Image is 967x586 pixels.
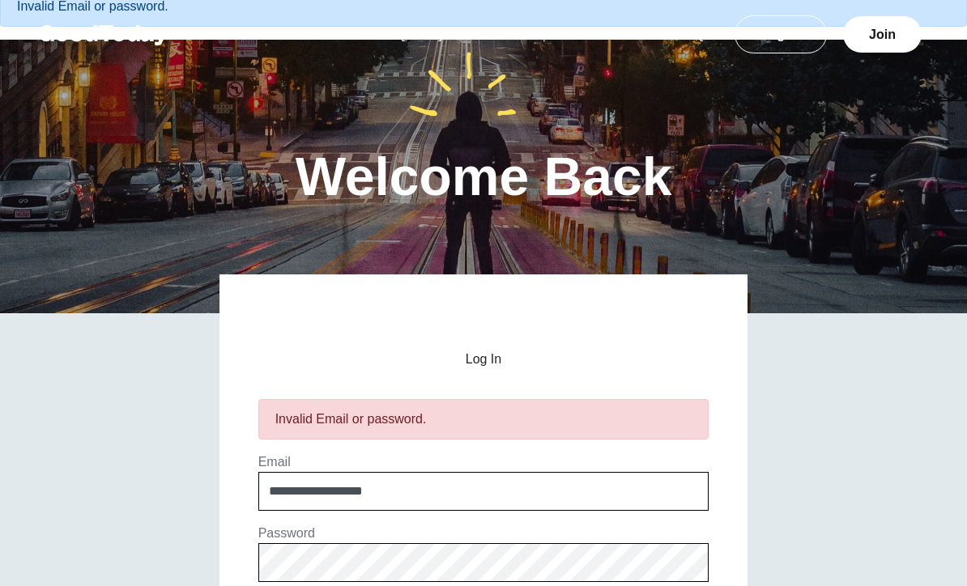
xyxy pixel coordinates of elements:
h1: Welcome Back [296,150,672,203]
a: Join [843,16,922,53]
h2: Log In [258,352,709,367]
a: FAQ [659,28,724,41]
label: Password [258,526,315,540]
a: About [502,28,575,41]
label: Email [258,455,291,469]
a: Teams [579,28,656,41]
div: Invalid Email or password. [275,410,692,429]
a: Log In [735,15,827,53]
img: GoodToday [39,25,168,45]
a: [DATE] Cause [381,28,502,41]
